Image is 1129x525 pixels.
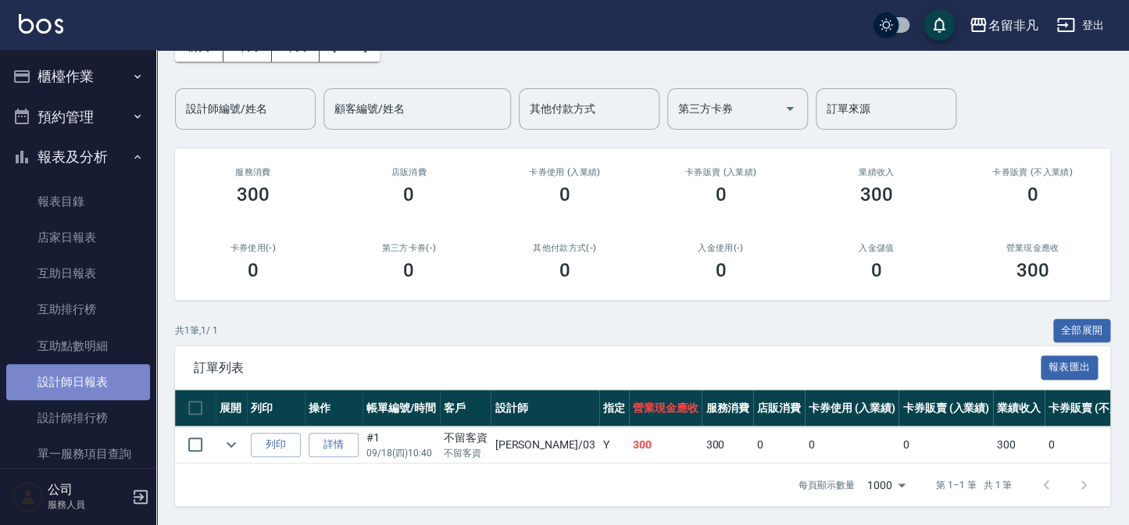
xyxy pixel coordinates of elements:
[6,364,150,400] a: 設計師日報表
[403,259,414,281] h3: 0
[936,478,1012,492] p: 第 1–1 筆 共 1 筆
[559,184,570,205] h3: 0
[194,243,313,253] h2: 卡券使用(-)
[988,16,1038,35] div: 名留非凡
[805,427,899,463] td: 0
[363,390,440,427] th: 帳單編號/時間
[1027,184,1038,205] h3: 0
[1041,359,1099,374] a: 報表匯出
[366,446,436,460] p: 09/18 (四) 10:40
[247,390,305,427] th: 列印
[805,390,899,427] th: 卡券使用 (入業績)
[924,9,955,41] button: save
[993,390,1045,427] th: 業績收入
[753,390,805,427] th: 店販消費
[248,259,259,281] h3: 0
[216,390,247,427] th: 展開
[974,243,1092,253] h2: 營業現金應收
[6,291,150,327] a: 互助排行榜
[963,9,1044,41] button: 名留非凡
[1041,355,1099,380] button: 報表匯出
[861,464,911,506] div: 1000
[817,243,936,253] h2: 入金儲值
[491,427,598,463] td: [PERSON_NAME] /03
[194,360,1041,376] span: 訂單列表
[6,436,150,472] a: 單一服務項目查詢
[1016,259,1049,281] h3: 300
[506,167,624,177] h2: 卡券使用 (入業績)
[799,478,855,492] p: 每頁顯示數量
[1053,319,1111,343] button: 全部展開
[491,390,598,427] th: 設計師
[899,427,993,463] td: 0
[350,167,469,177] h2: 店販消費
[6,400,150,436] a: 設計師排行榜
[777,96,802,121] button: Open
[6,97,150,137] button: 預約管理
[19,14,63,34] img: Logo
[715,259,726,281] h3: 0
[48,498,127,512] p: 服務人員
[702,427,753,463] td: 300
[403,184,414,205] h3: 0
[175,323,218,337] p: 共 1 筆, 1 / 1
[860,184,893,205] h3: 300
[662,243,781,253] h2: 入金使用(-)
[871,259,882,281] h3: 0
[251,433,301,457] button: 列印
[440,390,491,427] th: 客戶
[662,167,781,177] h2: 卡券販賣 (入業績)
[559,259,570,281] h3: 0
[6,56,150,97] button: 櫃檯作業
[309,433,359,457] a: 詳情
[350,243,469,253] h2: 第三方卡券(-)
[715,184,726,205] h3: 0
[1050,11,1110,40] button: 登出
[753,427,805,463] td: 0
[13,481,44,512] img: Person
[6,137,150,177] button: 報表及分析
[506,243,624,253] h2: 其他付款方式(-)
[220,433,243,456] button: expand row
[6,328,150,364] a: 互助點數明細
[6,184,150,220] a: 報表目錄
[899,390,993,427] th: 卡券販賣 (入業績)
[599,390,629,427] th: 指定
[363,427,440,463] td: #1
[48,482,127,498] h5: 公司
[629,390,702,427] th: 營業現金應收
[993,427,1045,463] td: 300
[629,427,702,463] td: 300
[444,446,488,460] p: 不留客資
[444,430,488,446] div: 不留客資
[817,167,936,177] h2: 業績收入
[237,184,270,205] h3: 300
[6,220,150,255] a: 店家日報表
[974,167,1092,177] h2: 卡券販賣 (不入業績)
[702,390,753,427] th: 服務消費
[305,390,363,427] th: 操作
[599,427,629,463] td: Y
[6,255,150,291] a: 互助日報表
[194,167,313,177] h3: 服務消費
